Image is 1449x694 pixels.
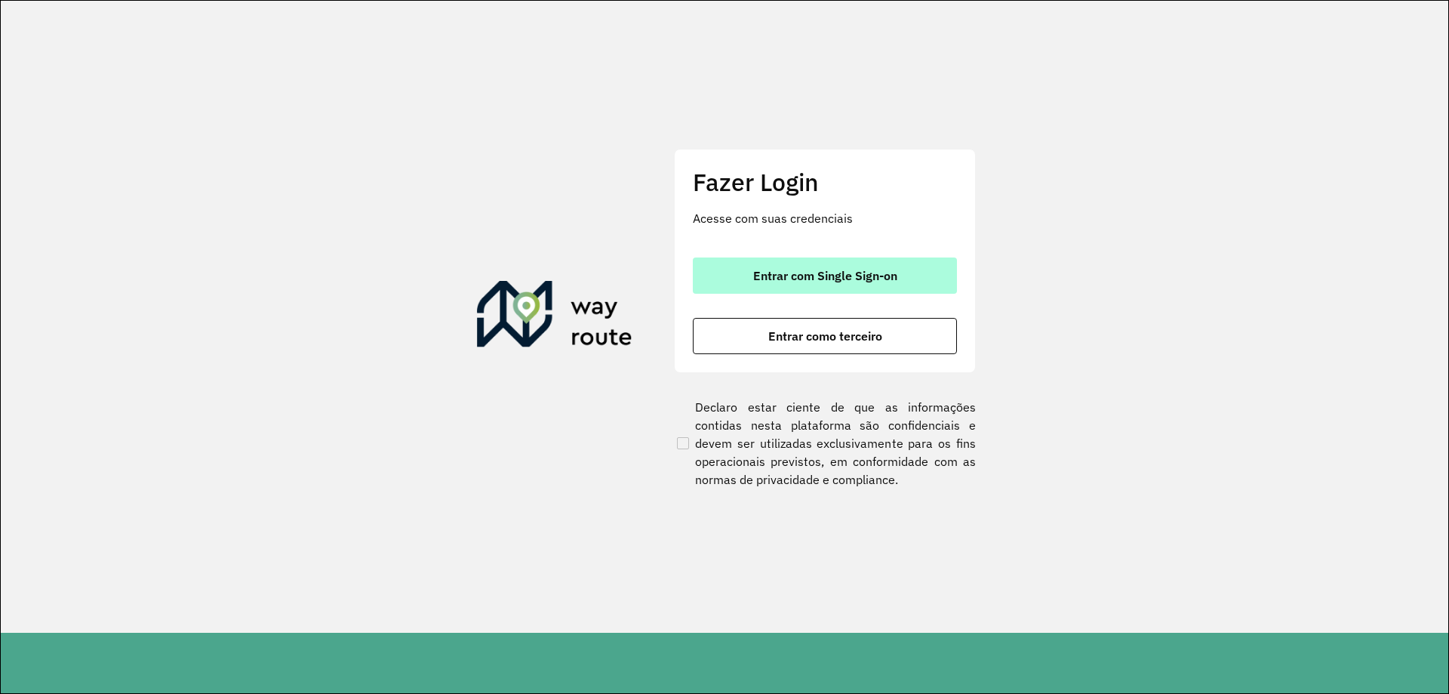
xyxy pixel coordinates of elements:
img: Roteirizador AmbevTech [477,281,632,353]
span: Entrar como terceiro [768,330,882,342]
button: button [693,318,957,354]
h2: Fazer Login [693,168,957,196]
p: Acesse com suas credenciais [693,209,957,227]
label: Declaro estar ciente de que as informações contidas nesta plataforma são confidenciais e devem se... [674,398,976,489]
button: button [693,258,957,294]
span: Entrar com Single Sign-on [753,270,897,282]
